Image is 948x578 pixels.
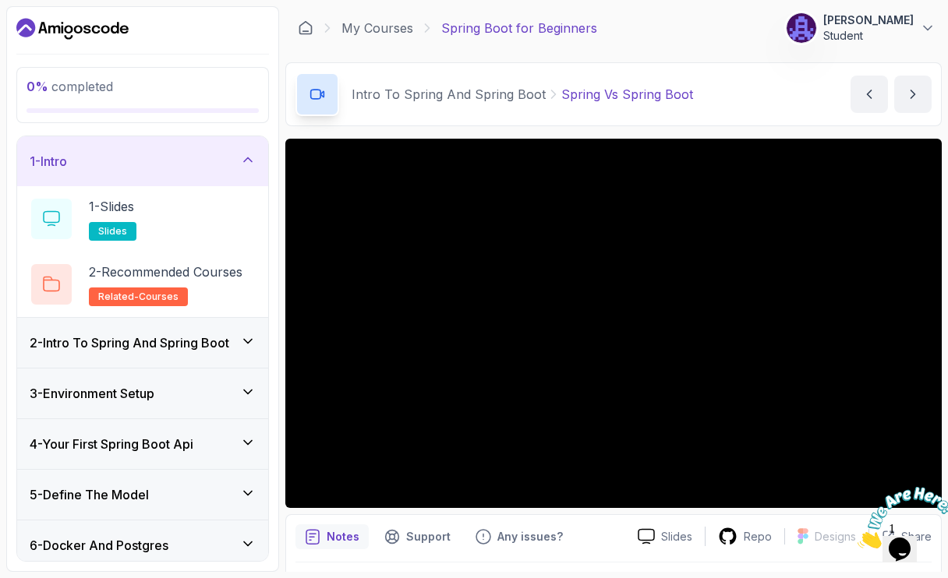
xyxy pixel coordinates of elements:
[27,79,48,94] span: 0 %
[98,291,179,303] span: related-courses
[27,79,113,94] span: completed
[89,197,134,216] p: 1 - Slides
[327,529,359,545] p: Notes
[17,419,268,469] button: 4-Your First Spring Boot Api
[375,524,460,549] button: Support button
[6,6,12,19] span: 1
[6,6,103,68] img: Chat attention grabber
[851,481,948,555] iframe: chat widget
[441,19,597,37] p: Spring Boot for Beginners
[30,152,67,171] h3: 1 - Intro
[744,529,772,545] p: Repo
[30,485,149,504] h3: 5 - Define The Model
[352,85,546,104] p: Intro To Spring And Spring Boot
[561,85,693,104] p: Spring Vs Spring Boot
[786,12,936,44] button: user profile image[PERSON_NAME]Student
[406,529,451,545] p: Support
[98,225,127,238] span: slides
[787,13,816,43] img: user profile image
[706,527,784,546] a: Repo
[625,528,705,545] a: Slides
[17,318,268,368] button: 2-Intro To Spring And Spring Boot
[30,536,168,555] h3: 6 - Docker And Postgres
[466,524,572,549] button: Feedback button
[30,384,154,403] h3: 3 - Environment Setup
[16,16,129,41] a: Dashboard
[298,20,313,36] a: Dashboard
[295,524,369,549] button: notes button
[89,263,242,281] p: 2 - Recommended Courses
[30,197,256,241] button: 1-Slidesslides
[661,529,692,545] p: Slides
[30,435,193,453] h3: 4 - Your First Spring Boot Api
[17,368,268,418] button: 3-Environment Setup
[341,19,413,37] a: My Courses
[823,28,914,44] p: Student
[851,76,888,113] button: previous content
[894,76,932,113] button: next content
[823,12,914,28] p: [PERSON_NAME]
[497,529,563,545] p: Any issues?
[17,520,268,570] button: 6-Docker And Postgres
[815,529,856,545] p: Designs
[30,263,256,306] button: 2-Recommended Coursesrelated-courses
[30,333,229,352] h3: 2 - Intro To Spring And Spring Boot
[17,470,268,520] button: 5-Define The Model
[17,136,268,186] button: 1-Intro
[285,139,942,508] iframe: 1 - Spring vs Spring Boot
